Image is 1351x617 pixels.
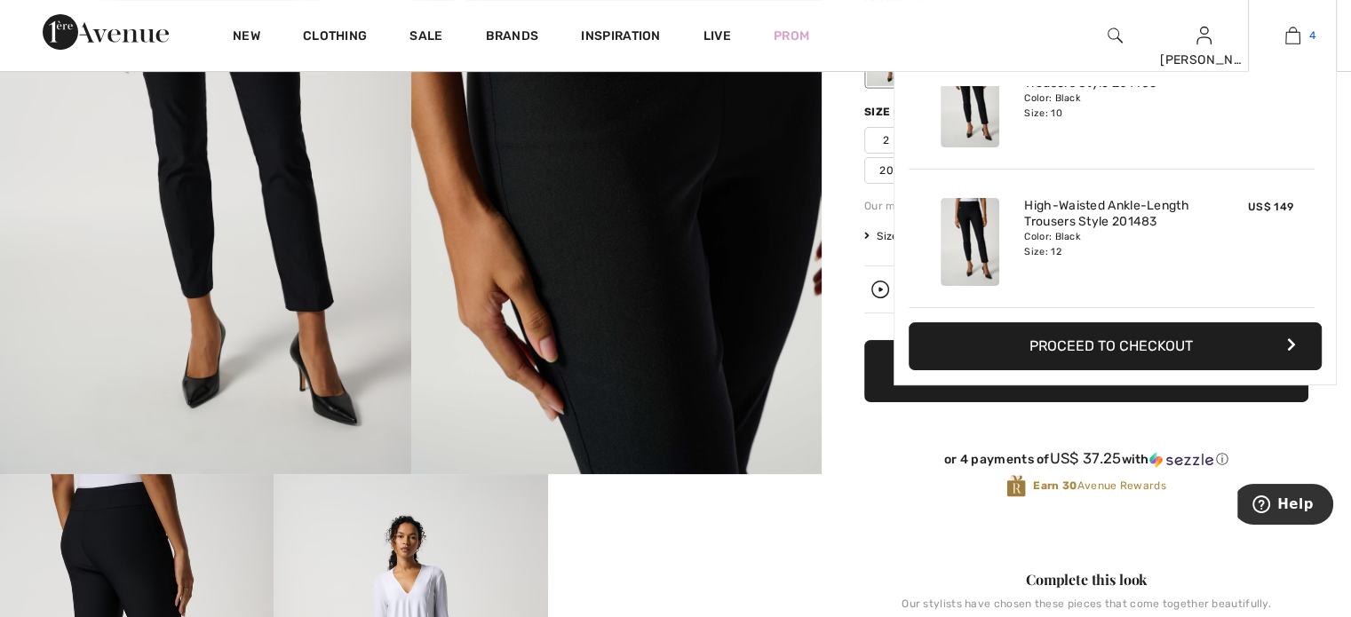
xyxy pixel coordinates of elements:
[864,450,1308,468] div: or 4 payments of with
[1050,449,1122,467] span: US$ 37.25
[864,127,909,154] span: 2
[1160,51,1247,69] div: [PERSON_NAME]
[1024,91,1199,120] div: Color: Black Size: 10
[303,28,367,47] a: Clothing
[864,198,1308,214] div: Our model is 5'9"/175 cm and wears a size 6.
[941,59,999,147] img: High-Waisted Ankle-Length Trousers Style 201483
[1108,25,1123,46] img: search the website
[1249,25,1336,46] a: 4
[1285,25,1300,46] img: My Bag
[864,228,931,244] span: Size Guide
[864,450,1308,474] div: or 4 payments ofUS$ 37.25withSezzle Click to learn more about Sezzle
[864,104,1161,120] div: Size ([GEOGRAPHIC_DATA]/[GEOGRAPHIC_DATA]):
[233,28,260,47] a: New
[1196,27,1212,44] a: Sign In
[867,20,913,86] div: Black
[774,27,809,45] a: Prom
[409,28,442,47] a: Sale
[1237,484,1333,528] iframe: Opens a widget where you can find more information
[1024,198,1199,230] a: High-Waisted Ankle-Length Trousers Style 201483
[1006,474,1026,498] img: Avenue Rewards
[1309,28,1315,44] span: 4
[43,14,169,50] img: 1ère Avenue
[581,28,660,47] span: Inspiration
[548,474,822,611] video: Your browser does not support the video tag.
[703,27,731,45] a: Live
[1196,25,1212,46] img: My Info
[909,322,1322,370] button: Proceed to Checkout
[486,28,539,47] a: Brands
[864,340,1308,402] button: Add to Bag
[871,281,889,298] img: Watch the replay
[864,157,909,184] span: 20
[1033,478,1165,494] span: Avenue Rewards
[941,198,999,286] img: High-Waisted Ankle-Length Trousers Style 201483
[1149,452,1213,468] img: Sezzle
[1024,230,1199,258] div: Color: Black Size: 12
[1033,479,1077,492] strong: Earn 30
[1248,201,1293,213] span: US$ 149
[864,569,1308,590] div: Complete this look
